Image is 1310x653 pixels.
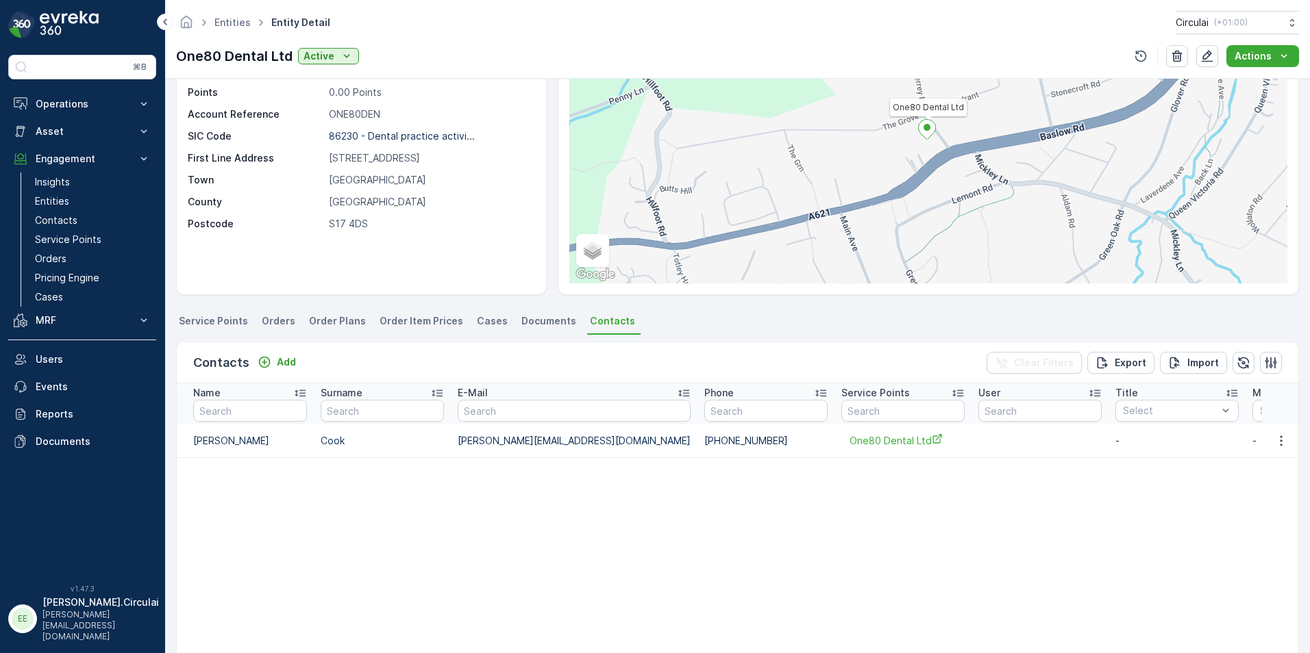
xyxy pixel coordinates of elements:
[573,266,618,283] a: Open this area in Google Maps (opens a new window)
[35,290,63,304] p: Cases
[841,400,965,422] input: Search
[8,373,156,400] a: Events
[36,97,129,111] p: Operations
[35,271,99,285] p: Pricing Engine
[8,596,156,642] button: EE[PERSON_NAME].Circulai[PERSON_NAME][EMAIL_ADDRESS][DOMAIN_NAME]
[1235,49,1272,63] p: Actions
[36,152,129,166] p: Engagement
[36,435,151,448] p: Documents
[8,428,156,455] a: Documents
[329,130,475,142] p: 86230 - Dental practice activi...
[978,386,1000,400] p: User
[314,424,451,457] td: Cook
[578,235,608,266] a: Layers
[458,400,691,422] input: Search
[1176,11,1299,34] button: Circulai(+01:00)
[29,287,156,307] a: Cases
[188,129,323,143] p: SIC Code
[252,354,301,370] button: Add
[8,118,156,145] button: Asset
[188,86,323,99] p: Points
[269,16,333,29] span: Entity Detail
[179,314,248,328] span: Service Points
[521,314,576,328] span: Documents
[36,407,151,421] p: Reports
[133,62,147,73] p: ⌘B
[309,314,366,328] span: Order Plans
[987,352,1082,374] button: Clear Filters
[329,217,532,231] p: S17 4DS
[978,400,1102,422] input: Search
[380,314,463,328] span: Order Item Prices
[35,252,66,266] p: Orders
[321,400,444,422] input: Search
[1176,16,1209,29] p: Circulai
[329,195,532,209] p: [GEOGRAPHIC_DATA]
[177,424,314,457] td: [PERSON_NAME]
[35,214,77,227] p: Contacts
[29,230,156,249] a: Service Points
[262,314,295,328] span: Orders
[697,424,835,457] td: [PHONE_NUMBER]
[8,90,156,118] button: Operations
[590,314,635,328] span: Contacts
[704,400,828,422] input: Search
[188,173,323,187] p: Town
[1226,45,1299,67] button: Actions
[1115,386,1138,400] p: Title
[1214,17,1248,28] p: ( +01:00 )
[277,355,296,369] p: Add
[1123,404,1218,418] p: Select
[214,16,251,28] a: Entities
[193,353,249,372] p: Contacts
[193,386,221,400] p: Name
[12,608,34,630] div: EE
[1160,352,1227,374] button: Import
[29,211,156,230] a: Contacts
[8,307,156,334] button: MRF
[36,380,151,394] p: Events
[8,585,156,593] span: v 1.47.3
[1014,356,1074,370] p: Clear Filters
[1109,424,1246,457] td: -
[29,249,156,268] a: Orders
[458,386,488,400] p: E-Mail
[188,195,323,209] p: County
[704,386,734,400] p: Phone
[8,11,36,38] img: logo
[29,172,156,192] a: Insights
[1187,356,1219,370] p: Import
[42,596,159,609] p: [PERSON_NAME].Circulai
[35,194,69,208] p: Entities
[40,11,99,38] img: logo_dark-DEwI_e13.png
[8,400,156,428] a: Reports
[29,192,156,211] a: Entities
[298,48,359,64] button: Active
[188,151,323,165] p: First Line Address
[35,233,101,246] p: Service Points
[573,266,618,283] img: Google
[35,175,70,189] p: Insights
[329,107,532,121] p: ONE80DEN
[1115,356,1146,370] p: Export
[42,609,159,642] p: [PERSON_NAME][EMAIL_ADDRESS][DOMAIN_NAME]
[841,386,910,400] p: Service Points
[193,400,307,422] input: Search
[8,145,156,172] button: Engagement
[329,86,532,99] p: 0.00 Points
[304,49,334,63] p: Active
[176,46,293,66] p: One80 Dental Ltd
[451,424,697,457] td: [PERSON_NAME][EMAIL_ADDRESS][DOMAIN_NAME]
[188,217,323,231] p: Postcode
[36,353,151,366] p: Users
[1087,352,1154,374] button: Export
[329,151,532,165] p: [STREET_ADDRESS]
[36,313,129,327] p: MRF
[850,433,956,448] a: One80 Dental Ltd
[36,125,129,138] p: Asset
[29,268,156,287] a: Pricing Engine
[329,173,532,187] p: [GEOGRAPHIC_DATA]
[188,107,323,121] p: Account Reference
[321,386,362,400] p: Surname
